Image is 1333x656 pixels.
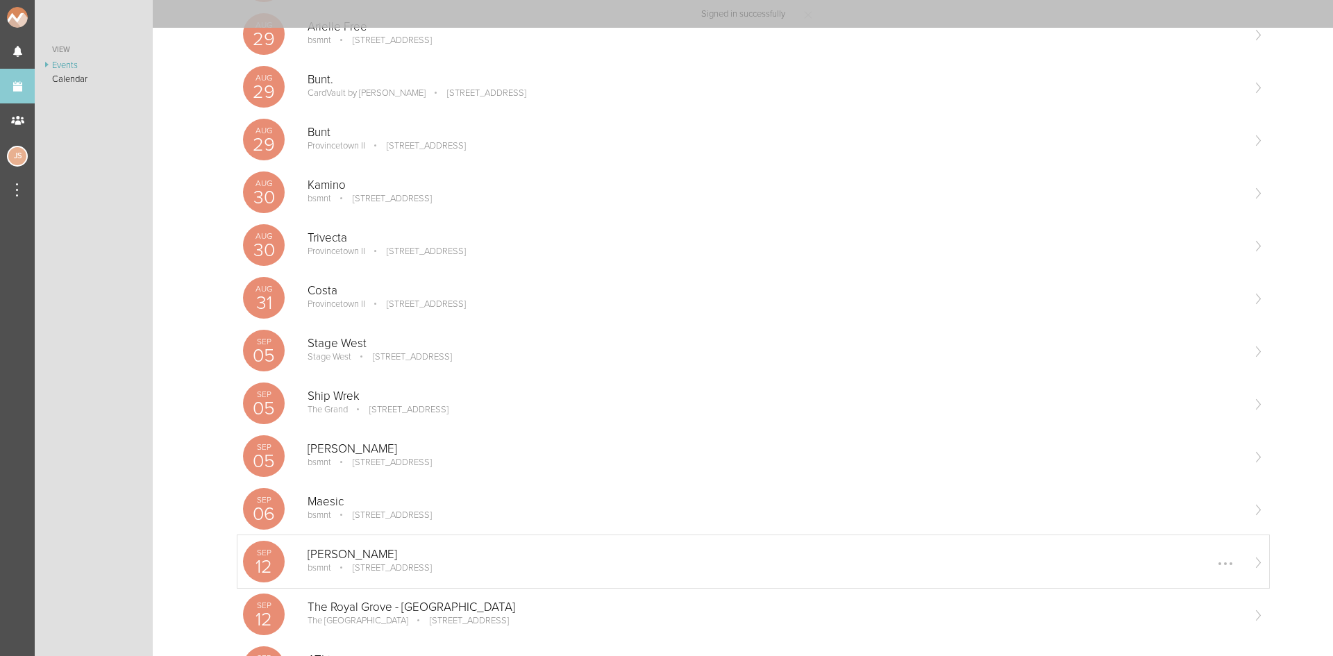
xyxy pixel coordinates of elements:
[308,284,1241,298] p: Costa
[243,188,285,207] p: 30
[308,140,365,151] p: Provincetown II
[243,346,285,365] p: 05
[367,298,466,310] p: [STREET_ADDRESS]
[243,30,285,49] p: 29
[243,126,285,135] p: Aug
[308,457,331,468] p: bsmnt
[367,246,466,257] p: [STREET_ADDRESS]
[243,557,285,576] p: 12
[243,390,285,398] p: Sep
[308,87,426,99] p: CardVault by [PERSON_NAME]
[308,73,1241,87] p: Bunt.
[308,404,348,415] p: The Grand
[308,600,1241,614] p: The Royal Grove - [GEOGRAPHIC_DATA]
[243,285,285,293] p: Aug
[243,452,285,471] p: 05
[308,495,1241,509] p: Maesic
[243,610,285,629] p: 12
[308,193,331,204] p: bsmnt
[7,7,85,28] img: NOMAD
[333,193,432,204] p: [STREET_ADDRESS]
[308,389,1241,403] p: Ship Wrek
[243,74,285,82] p: Aug
[308,298,365,310] p: Provincetown II
[243,179,285,187] p: Aug
[308,510,331,521] p: bsmnt
[410,615,509,626] p: [STREET_ADDRESS]
[308,442,1241,456] p: [PERSON_NAME]
[367,140,466,151] p: [STREET_ADDRESS]
[243,83,285,101] p: 29
[308,231,1241,245] p: Trivecta
[308,562,331,573] p: bsmnt
[35,42,153,58] a: View
[308,548,1241,562] p: [PERSON_NAME]
[350,404,448,415] p: [STREET_ADDRESS]
[308,178,1241,192] p: Kamino
[308,246,365,257] p: Provincetown II
[243,496,285,504] p: Sep
[428,87,526,99] p: [STREET_ADDRESS]
[308,615,408,626] p: The [GEOGRAPHIC_DATA]
[243,337,285,346] p: Sep
[243,505,285,523] p: 06
[243,294,285,312] p: 31
[35,58,153,72] a: Events
[243,601,285,609] p: Sep
[243,241,285,260] p: 30
[333,510,432,521] p: [STREET_ADDRESS]
[243,135,285,154] p: 29
[35,72,153,86] a: Calendar
[308,351,351,362] p: Stage West
[353,351,452,362] p: [STREET_ADDRESS]
[308,35,331,46] p: bsmnt
[243,399,285,418] p: 05
[243,548,285,557] p: Sep
[333,457,432,468] p: [STREET_ADDRESS]
[333,35,432,46] p: [STREET_ADDRESS]
[333,562,432,573] p: [STREET_ADDRESS]
[7,146,28,167] div: Jessica Smith
[243,232,285,240] p: Aug
[243,443,285,451] p: Sep
[308,126,1241,140] p: Bunt
[701,10,785,19] p: Signed in successfully
[308,337,1241,351] p: Stage West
